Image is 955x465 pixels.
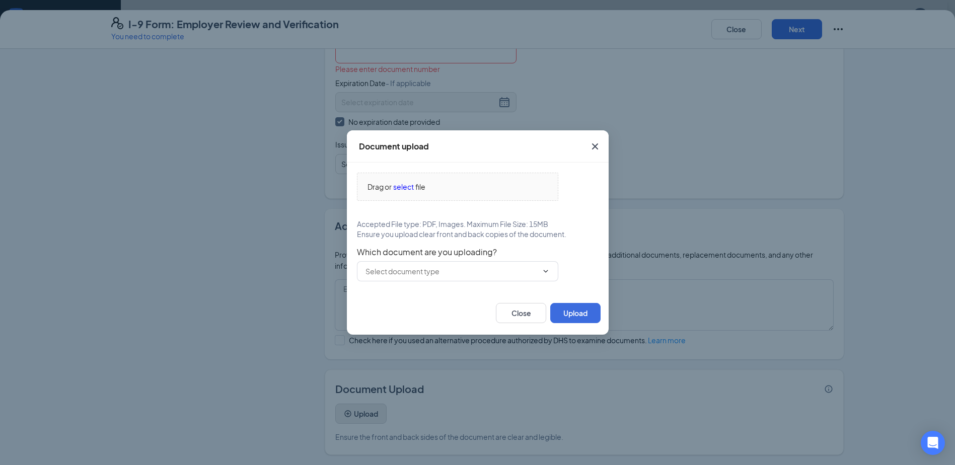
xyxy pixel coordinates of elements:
[550,303,601,323] button: Upload
[357,219,548,229] span: Accepted File type: PDF, Images. Maximum File Size: 15MB
[496,303,546,323] button: Close
[357,173,558,200] span: Drag orselectfile
[365,266,538,277] input: Select document type
[393,181,414,192] span: select
[368,181,392,192] span: Drag or
[542,267,550,275] svg: ChevronDown
[921,431,945,455] div: Open Intercom Messenger
[359,141,429,152] div: Document upload
[357,247,599,257] span: Which document are you uploading?
[357,229,566,239] span: Ensure you upload clear front and back copies of the document.
[415,181,425,192] span: file
[589,140,601,152] svg: Cross
[581,130,609,163] button: Close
